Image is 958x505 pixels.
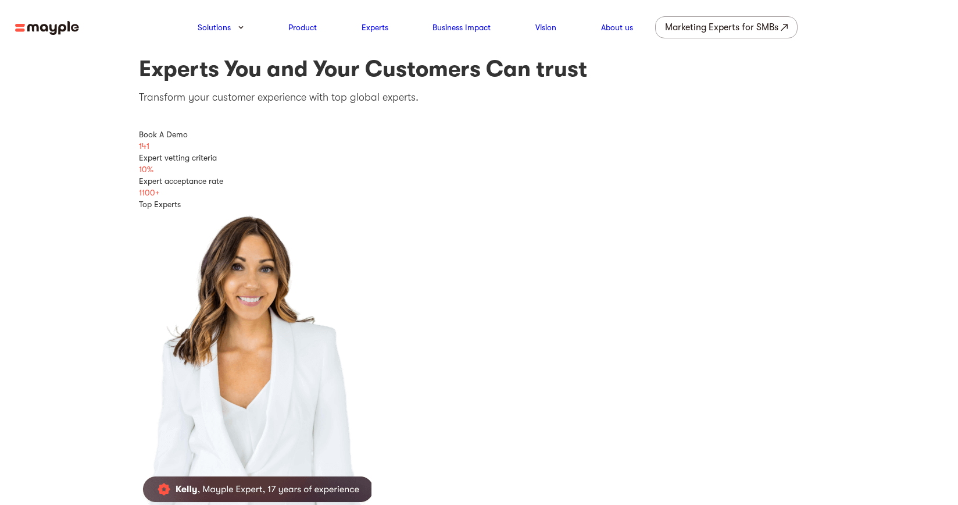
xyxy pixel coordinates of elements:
[139,90,819,105] p: Transform your customer experience with top global experts.
[432,20,491,34] a: Business Impact
[288,20,317,34] a: Product
[139,175,819,187] div: Expert acceptance rate
[601,20,633,34] a: About us
[139,198,819,210] div: Top Experts
[139,152,819,163] div: Expert vetting criteria
[15,21,79,35] img: mayple-logo
[238,26,244,29] img: arrow-down
[139,55,819,83] h1: Experts You and Your Customers Can trust
[139,140,819,152] div: 141
[139,129,819,140] div: Book A Demo
[535,20,556,34] a: Vision
[665,19,778,35] div: Marketing Experts for SMBs
[139,187,819,198] div: 1100+
[139,163,819,175] div: 10%
[655,16,798,38] a: Marketing Experts for SMBs
[362,20,388,34] a: Experts
[198,20,231,34] a: Solutions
